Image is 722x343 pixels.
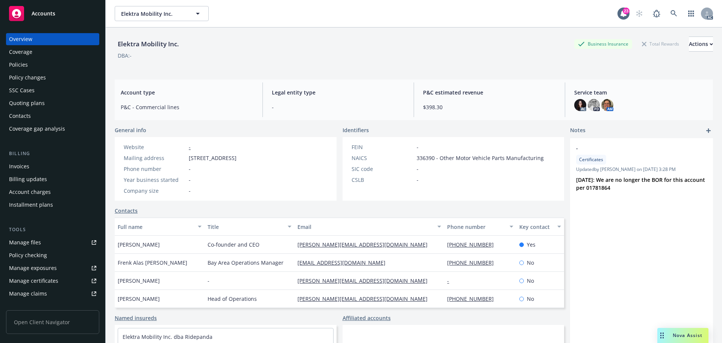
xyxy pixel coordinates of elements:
div: Manage claims [9,288,47,300]
div: Quoting plans [9,97,45,109]
div: Invoices [9,160,29,172]
span: Bay Area Operations Manager [208,259,284,267]
div: SIC code [352,165,414,173]
div: Policy checking [9,249,47,261]
span: [STREET_ADDRESS] [189,154,237,162]
span: - [272,103,405,111]
div: Billing updates [9,173,47,185]
span: No [527,295,534,303]
span: - [417,143,419,151]
div: 23 [623,8,629,14]
button: Phone number [444,218,516,236]
img: photo [574,99,586,111]
div: Business Insurance [574,39,632,49]
a: Billing updates [6,173,99,185]
a: Accounts [6,3,99,24]
div: NAICS [352,154,414,162]
a: Coverage [6,46,99,58]
a: Manage exposures [6,262,99,274]
div: -CertificatesUpdatedby [PERSON_NAME] on [DATE] 3:28 PM[DATE]: We are no longer the BOR for this a... [570,138,713,198]
span: Account type [121,88,253,96]
a: [PERSON_NAME][EMAIL_ADDRESS][DOMAIN_NAME] [297,241,434,248]
span: [PERSON_NAME] [118,241,160,248]
span: Notes [570,126,585,135]
div: Email [297,223,433,231]
div: Contacts [9,110,31,122]
div: Key contact [519,223,553,231]
a: Installment plans [6,199,99,211]
span: Co-founder and CEO [208,241,259,248]
a: Policies [6,59,99,71]
a: Start snowing [632,6,647,21]
span: Legal entity type [272,88,405,96]
div: Manage BORs [9,300,44,313]
div: Company size [124,187,186,195]
a: [PHONE_NUMBER] [447,259,500,266]
a: Manage certificates [6,275,99,287]
span: General info [115,126,146,134]
div: Total Rewards [638,39,683,49]
span: Frenk Alas [PERSON_NAME] [118,259,187,267]
a: [PHONE_NUMBER] [447,241,500,248]
a: Manage files [6,236,99,248]
a: Policy checking [6,249,99,261]
span: - [417,165,419,173]
a: [PHONE_NUMBER] [447,295,500,302]
a: [PERSON_NAME][EMAIL_ADDRESS][DOMAIN_NAME] [297,295,434,302]
a: Named insureds [115,314,157,322]
div: Policies [9,59,28,71]
span: No [527,277,534,285]
div: FEIN [352,143,414,151]
span: Identifiers [343,126,369,134]
a: [PERSON_NAME][EMAIL_ADDRESS][DOMAIN_NAME] [297,277,434,284]
a: Manage claims [6,288,99,300]
span: - [189,187,191,195]
span: - [189,176,191,184]
div: Manage exposures [9,262,57,274]
div: SSC Cases [9,84,35,96]
span: Open Client Navigator [6,310,99,334]
img: photo [588,99,600,111]
span: P&C estimated revenue [423,88,556,96]
button: Nova Assist [657,328,708,343]
span: - [417,176,419,184]
span: - [208,277,209,285]
span: Updated by [PERSON_NAME] on [DATE] 3:28 PM [576,166,707,173]
span: Elektra Mobility Inc. [121,10,186,18]
a: Coverage gap analysis [6,123,99,135]
div: Phone number [447,223,505,231]
button: Full name [115,218,205,236]
a: Quoting plans [6,97,99,109]
div: Overview [9,33,32,45]
span: P&C - Commercial lines [121,103,253,111]
span: Service team [574,88,707,96]
button: Email [294,218,444,236]
a: - [189,143,191,151]
div: Full name [118,223,193,231]
a: [EMAIL_ADDRESS][DOMAIN_NAME] [297,259,391,266]
div: Year business started [124,176,186,184]
div: CSLB [352,176,414,184]
div: DBA: - [118,52,132,59]
span: [PERSON_NAME] [118,277,160,285]
a: Search [666,6,681,21]
a: Overview [6,33,99,45]
span: No [527,259,534,267]
div: Phone number [124,165,186,173]
div: Elektra Mobility Inc. [115,39,182,49]
a: Invoices [6,160,99,172]
div: Mailing address [124,154,186,162]
a: Manage BORs [6,300,99,313]
a: Account charges [6,186,99,198]
div: Manage certificates [9,275,58,287]
span: [PERSON_NAME] [118,295,160,303]
div: Manage files [9,236,41,248]
span: Accounts [32,11,55,17]
a: Elektra Mobility Inc. dba Ridepanda [123,333,212,340]
button: Actions [689,37,713,52]
div: Installment plans [9,199,53,211]
button: Elektra Mobility Inc. [115,6,209,21]
span: Head of Operations [208,295,257,303]
a: Contacts [115,207,138,215]
div: Coverage [9,46,32,58]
